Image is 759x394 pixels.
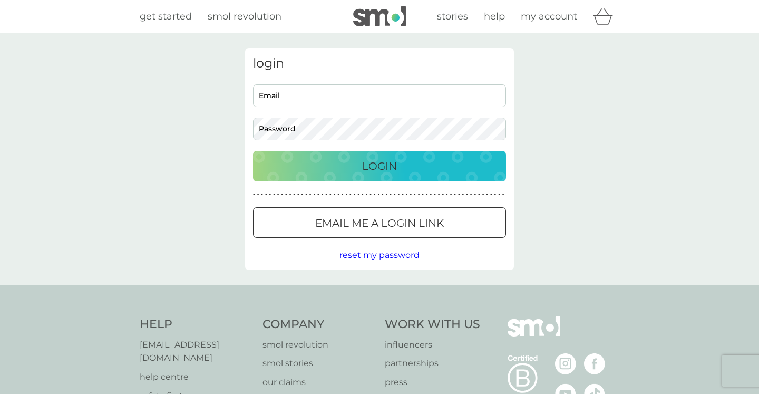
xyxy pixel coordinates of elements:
a: help centre [140,370,252,384]
p: ● [398,192,400,197]
p: ● [362,192,364,197]
span: smol revolution [208,11,281,22]
p: ● [257,192,259,197]
button: Login [253,151,506,181]
p: press [385,376,480,389]
p: ● [345,192,347,197]
h4: Work With Us [385,316,480,333]
p: ● [354,192,356,197]
p: ● [277,192,279,197]
p: ● [337,192,339,197]
h4: Help [140,316,252,333]
p: ● [342,192,344,197]
a: [EMAIL_ADDRESS][DOMAIN_NAME] [140,338,252,365]
p: ● [458,192,460,197]
p: ● [329,192,332,197]
img: smol [353,6,406,26]
span: reset my password [339,250,420,260]
p: ● [454,192,456,197]
p: ● [301,192,304,197]
a: smol revolution [262,338,375,352]
p: ● [418,192,420,197]
p: ● [502,192,504,197]
p: ● [377,192,379,197]
a: get started [140,9,192,24]
a: smol stories [262,357,375,370]
div: basket [593,6,619,27]
p: ● [374,192,376,197]
p: ● [430,192,432,197]
p: ● [325,192,327,197]
p: ● [322,192,324,197]
p: ● [442,192,444,197]
p: ● [498,192,500,197]
button: reset my password [339,248,420,262]
p: Email me a login link [315,215,444,232]
p: ● [317,192,319,197]
p: ● [366,192,368,197]
img: smol [508,316,560,352]
p: ● [269,192,271,197]
p: ● [369,192,372,197]
p: ● [438,192,440,197]
p: ● [289,192,291,197]
span: stories [437,11,468,22]
p: ● [450,192,452,197]
p: ● [293,192,295,197]
p: ● [470,192,472,197]
p: ● [349,192,352,197]
p: ● [402,192,404,197]
p: ● [390,192,392,197]
p: ● [406,192,408,197]
a: help [484,9,505,24]
p: ● [414,192,416,197]
p: ● [357,192,359,197]
img: visit the smol Instagram page [555,353,576,374]
a: our claims [262,376,375,389]
a: partnerships [385,357,480,370]
p: ● [462,192,464,197]
a: smol revolution [208,9,281,24]
img: visit the smol Facebook page [584,353,605,374]
p: ● [478,192,480,197]
p: ● [253,192,255,197]
p: ● [285,192,287,197]
p: ● [466,192,468,197]
p: ● [265,192,267,197]
p: ● [313,192,315,197]
button: Email me a login link [253,207,506,238]
p: ● [305,192,307,197]
p: ● [261,192,263,197]
p: ● [297,192,299,197]
p: ● [426,192,428,197]
p: ● [482,192,484,197]
p: ● [410,192,412,197]
p: ● [486,192,488,197]
p: ● [474,192,476,197]
p: ● [309,192,312,197]
p: ● [494,192,497,197]
a: influencers [385,338,480,352]
span: help [484,11,505,22]
p: ● [334,192,336,197]
a: stories [437,9,468,24]
p: ● [386,192,388,197]
p: Login [362,158,397,175]
p: ● [434,192,436,197]
p: ● [273,192,275,197]
span: get started [140,11,192,22]
a: my account [521,9,577,24]
p: ● [382,192,384,197]
p: ● [281,192,283,197]
p: ● [490,192,492,197]
p: ● [422,192,424,197]
h4: Company [262,316,375,333]
p: ● [446,192,448,197]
